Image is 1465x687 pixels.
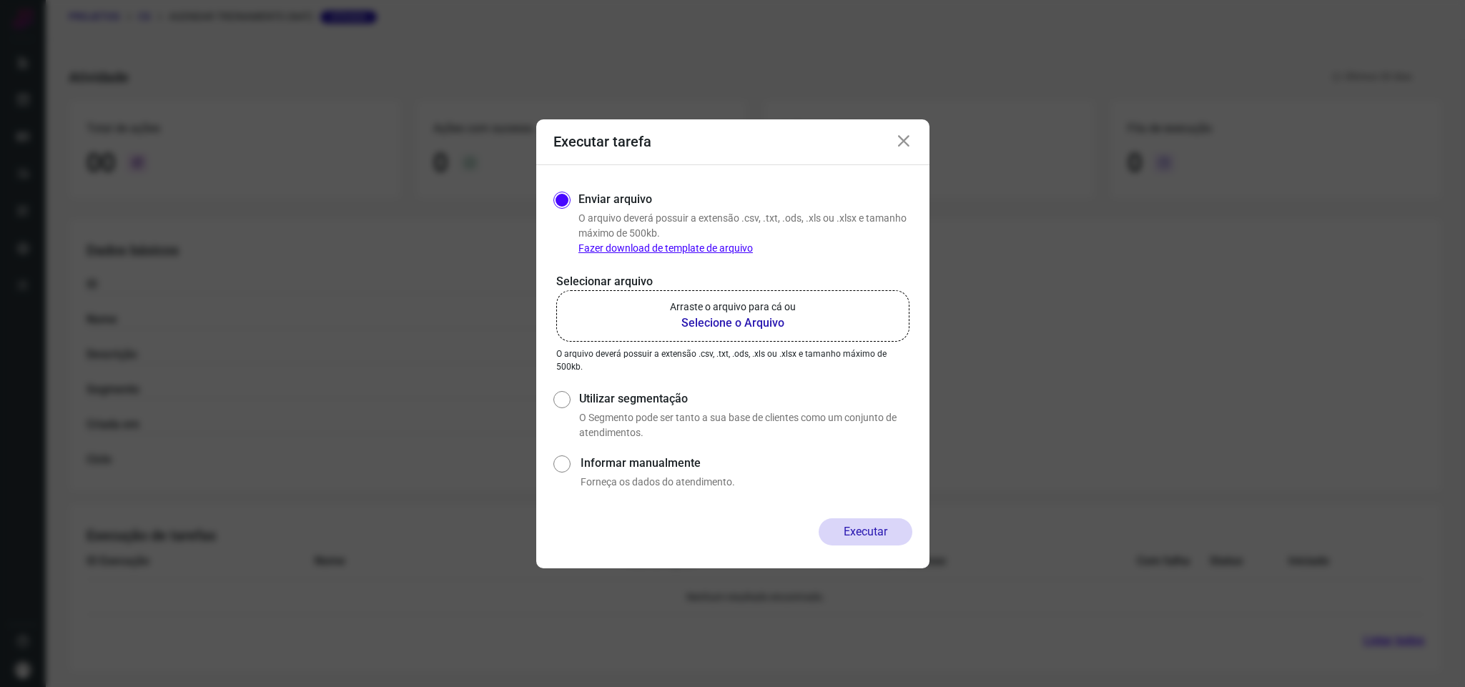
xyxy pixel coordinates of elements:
label: Utilizar segmentação [579,390,912,407]
p: O Segmento pode ser tanto a sua base de clientes como um conjunto de atendimentos. [579,410,912,440]
p: Arraste o arquivo para cá ou [670,300,796,315]
p: O arquivo deverá possuir a extensão .csv, .txt, .ods, .xls ou .xlsx e tamanho máximo de 500kb. [578,211,912,256]
h3: Executar tarefa [553,133,651,150]
p: Forneça os dados do atendimento. [581,475,912,490]
b: Selecione o Arquivo [670,315,796,332]
p: Selecionar arquivo [556,273,909,290]
label: Informar manualmente [581,455,912,472]
button: Executar [819,518,912,545]
label: Enviar arquivo [578,191,652,208]
p: O arquivo deverá possuir a extensão .csv, .txt, .ods, .xls ou .xlsx e tamanho máximo de 500kb. [556,347,909,373]
a: Fazer download de template de arquivo [578,242,753,254]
